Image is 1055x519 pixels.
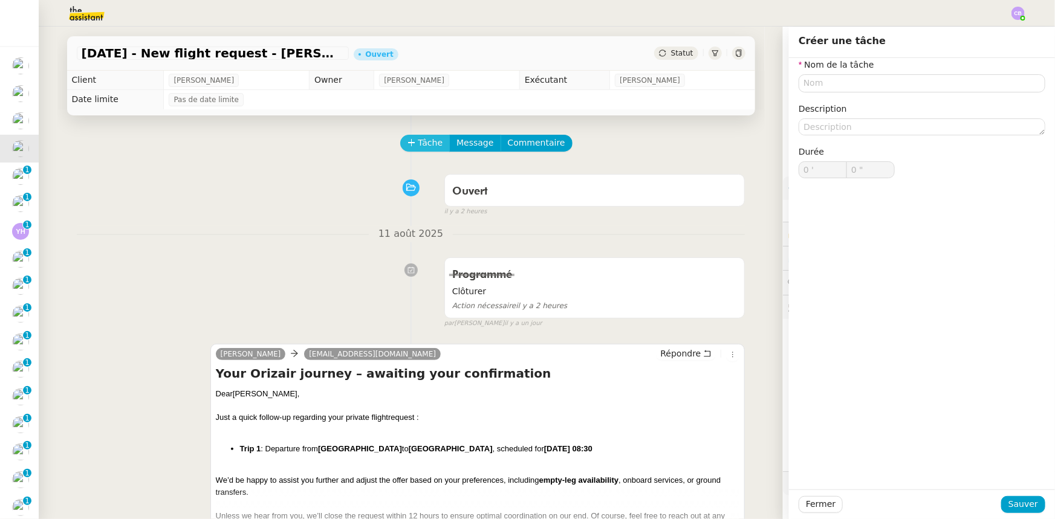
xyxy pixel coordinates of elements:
[449,135,501,152] button: Message
[309,350,436,358] span: [EMAIL_ADDRESS][DOMAIN_NAME]
[23,414,31,422] nz-badge-sup: 1
[452,301,568,310] span: il y a 2 heures
[12,334,29,350] img: users%2FW4OQjB9BRtYK2an7yusO0WsYLsD3%2Favatar%2F28027066-518b-424c-8476-65f2e549ac29
[660,347,701,359] span: Répondre
[12,168,29,185] img: users%2F7nLfdXEOePNsgCtodsK58jnyGKv1%2Favatar%2FIMG_1682.jpeg
[25,221,30,231] p: 1
[1001,496,1045,513] button: Sauver
[216,388,740,400] div: [PERSON_NAME],
[788,227,866,241] span: 🔐
[67,71,164,90] td: Client
[456,136,493,150] span: Message
[1008,497,1038,511] span: Sauver
[620,74,680,86] span: [PERSON_NAME]
[12,140,29,157] img: users%2FC9SBsJ0duuaSgpQFj5LgoEX8n0o2%2Favatar%2Fec9d51b8-9413-4189-adfb-7be4d8c96a3c
[366,51,394,58] div: Ouvert
[806,497,836,511] span: Fermer
[539,475,619,485] strong: empty-leg availability
[216,365,740,382] h4: Your Orizair journey – awaiting your confirmation
[847,162,894,178] input: 0 sec
[216,475,539,485] span: We’d be happy to assist you further and adjust the offer based on your preferences, including
[444,318,542,329] small: [PERSON_NAME]
[12,57,29,74] img: users%2FW4OQjB9BRtYK2an7yusO0WsYLsD3%2Favatar%2F28027066-518b-424c-8476-65f2e549ac29
[25,166,30,176] p: 1
[23,497,31,505] nz-badge-sup: 1
[501,135,573,152] button: Commentaire
[23,276,31,284] nz-badge-sup: 1
[12,443,29,460] img: users%2FC9SBsJ0duuaSgpQFj5LgoEX8n0o2%2Favatar%2Fec9d51b8-9413-4189-adfb-7be4d8c96a3c
[240,443,740,455] li: : Departure from to , scheduled for
[23,358,31,367] nz-badge-sup: 1
[12,416,29,433] img: users%2FOE2BL27lojfCYGuOoWrMHXbEYZu1%2Favatar%2Facd2c936-88e1-4f04-be8f-0eb7787b763a
[799,496,843,513] button: Fermer
[1011,7,1025,20] img: svg
[23,248,31,257] nz-badge-sup: 1
[25,469,30,480] p: 1
[452,301,516,310] span: Action nécessaire
[25,276,30,286] p: 1
[216,411,740,424] div: request :
[25,358,30,369] p: 1
[25,497,30,508] p: 1
[452,269,512,280] span: Programmé
[174,74,234,86] span: [PERSON_NAME]
[23,331,31,340] nz-badge-sup: 1
[508,136,565,150] span: Commentaire
[544,444,592,453] strong: [DATE] 08:30
[23,303,31,312] nz-badge-sup: 1
[12,499,29,516] img: users%2FC9SBsJ0duuaSgpQFj5LgoEX8n0o2%2Favatar%2Fec9d51b8-9413-4189-adfb-7be4d8c96a3c
[788,479,825,488] span: 🧴
[799,35,886,47] span: Créer une tâche
[23,166,31,174] nz-badge-sup: 1
[384,74,444,86] span: [PERSON_NAME]
[783,176,1055,200] div: ⚙️Procédures
[12,195,29,212] img: users%2FC9SBsJ0duuaSgpQFj5LgoEX8n0o2%2Favatar%2Fec9d51b8-9413-4189-adfb-7be4d8c96a3c
[216,475,721,497] span: , onboard services, or ground transfers.
[23,193,31,201] nz-badge-sup: 1
[216,389,233,398] span: Dear
[12,361,29,378] img: users%2FW4OQjB9BRtYK2an7yusO0WsYLsD3%2Favatar%2F28027066-518b-424c-8476-65f2e549ac29
[783,222,1055,246] div: 🔐Données client
[12,388,29,405] img: users%2FC9SBsJ0duuaSgpQFj5LgoEX8n0o2%2Favatar%2Fec9d51b8-9413-4189-adfb-7be4d8c96a3c
[318,444,402,453] strong: [GEOGRAPHIC_DATA]
[519,71,609,90] td: Exécutant
[25,331,30,342] p: 1
[783,271,1055,294] div: 💬Commentaires
[788,277,865,287] span: 💬
[310,71,374,90] td: Owner
[671,49,693,57] span: Statut
[504,318,542,329] span: il y a un jour
[67,90,164,109] td: Date limite
[409,444,493,453] strong: [GEOGRAPHIC_DATA]
[656,347,716,360] button: Répondre
[783,295,1055,319] div: 🕵️Autres demandes en cours 20
[12,306,29,323] img: users%2FyAaYa0thh1TqqME0LKuif5ROJi43%2Favatar%2F3a825d04-53b1-4b39-9daa-af456df7ce53
[418,136,443,150] span: Tâche
[783,247,1055,270] div: ⏲️Tâches 7:28
[452,285,738,298] span: Clôturer
[23,221,31,229] nz-badge-sup: 1
[174,94,239,106] span: Pas de date limite
[444,318,455,329] span: par
[400,135,450,152] button: Tâche
[25,441,30,452] p: 1
[25,303,30,314] p: 1
[25,193,30,204] p: 1
[25,386,30,397] p: 1
[240,444,261,453] strong: Trip 1
[783,472,1055,495] div: 🧴Autres
[452,186,488,197] span: Ouvert
[799,147,824,156] span: Durée
[23,469,31,477] nz-badge-sup: 1
[12,112,29,129] img: users%2FW4OQjB9BRtYK2an7yusO0WsYLsD3%2Favatar%2F28027066-518b-424c-8476-65f2e549ac29
[799,162,846,178] input: 0 min
[788,302,943,312] span: 🕵️
[799,104,847,114] label: Description
[799,60,874,69] label: Nom de la tâche
[788,253,871,263] span: ⏲️
[216,349,286,359] a: [PERSON_NAME]
[12,85,29,102] img: users%2FW4OQjB9BRtYK2an7yusO0WsYLsD3%2Favatar%2F28027066-518b-424c-8476-65f2e549ac29
[12,251,29,268] img: users%2FC9SBsJ0duuaSgpQFj5LgoEX8n0o2%2Favatar%2Fec9d51b8-9413-4189-adfb-7be4d8c96a3c
[799,74,1045,92] input: Nom
[12,223,29,240] img: svg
